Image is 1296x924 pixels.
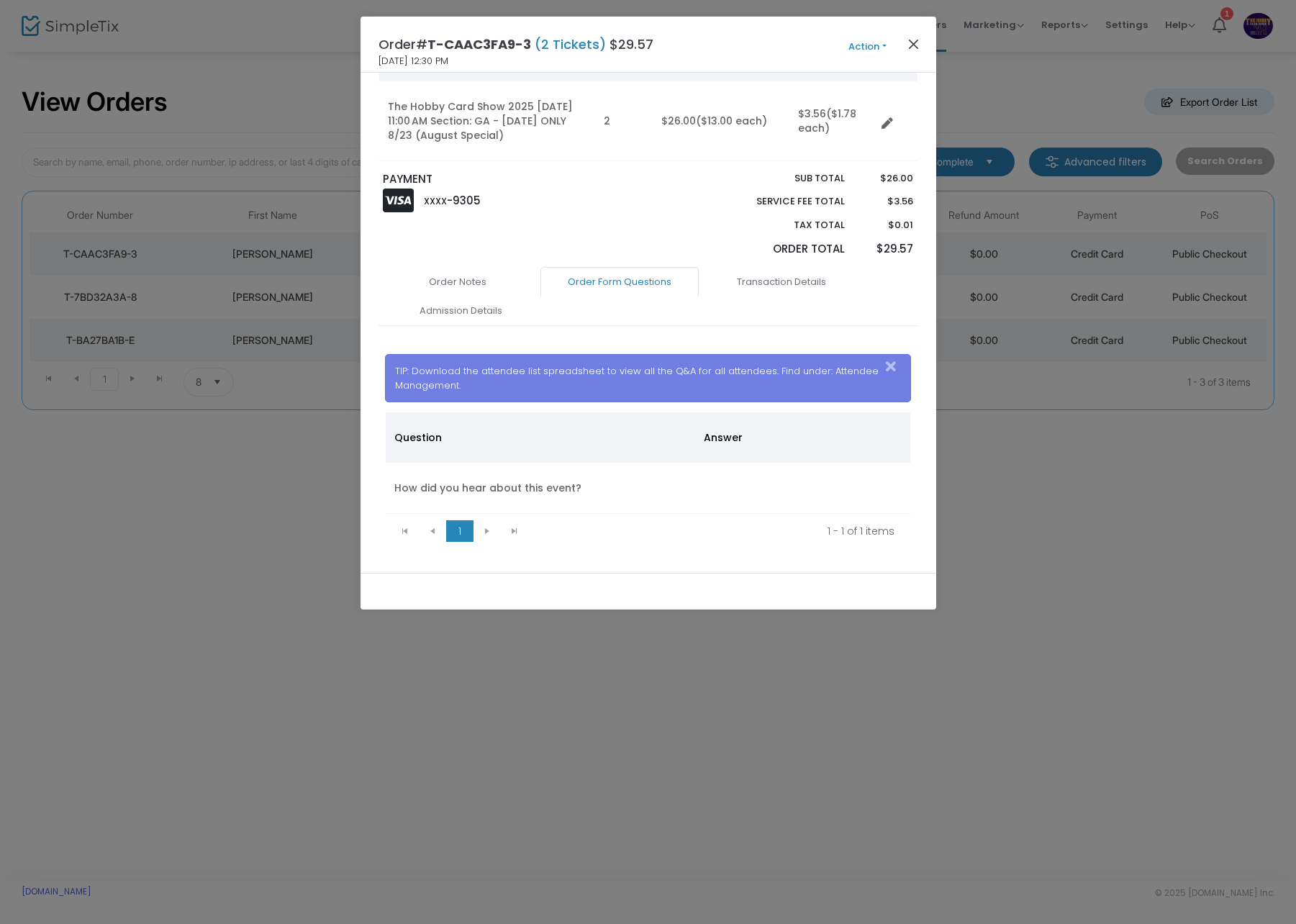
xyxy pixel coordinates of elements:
[427,35,531,53] span: T-CAAC3FA9-3
[379,267,537,297] a: Order Notes
[385,354,911,402] div: TIP: Download the attendee list spreadsheet to view all the Q&A for all attendees. Find under: At...
[386,412,695,463] th: Question
[424,195,447,207] span: XXXX
[904,35,923,53] button: Close
[789,81,876,161] td: $3.56
[540,267,699,297] a: Order Form Questions
[859,218,913,232] p: $0.01
[723,241,846,258] p: Order Total
[859,194,913,209] p: $3.56
[696,114,767,128] span: ($13.00 each)
[538,524,894,538] kendo-pager-info: 1 - 1 of 1 items
[702,267,861,297] a: Transaction Details
[383,171,641,188] p: PAYMENT
[798,107,856,135] span: ($1.78 each)
[695,412,902,463] th: Answer
[653,81,789,161] td: $26.00
[859,241,913,258] p: $29.57
[723,218,846,232] p: Tax Total
[386,412,910,514] div: Data table
[595,81,653,161] td: 2
[447,193,481,208] span: -9305
[446,520,473,542] span: Page 1
[882,355,910,379] button: Close
[859,171,913,186] p: $26.00
[379,31,917,161] div: Data table
[379,54,448,68] span: [DATE] 12:30 PM
[379,81,595,161] td: The Hobby Card Show 2025 [DATE] 11:00 AM Section: GA - [DATE] ONLY 8/23 (August Special)
[382,296,540,326] a: Admission Details
[386,463,700,514] td: How did you hear about this event?
[723,194,846,209] p: Service Fee Total
[531,35,610,53] span: (2 Tickets)
[379,35,653,54] h4: Order# $29.57
[825,39,911,55] button: Action
[723,171,846,186] p: Sub total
